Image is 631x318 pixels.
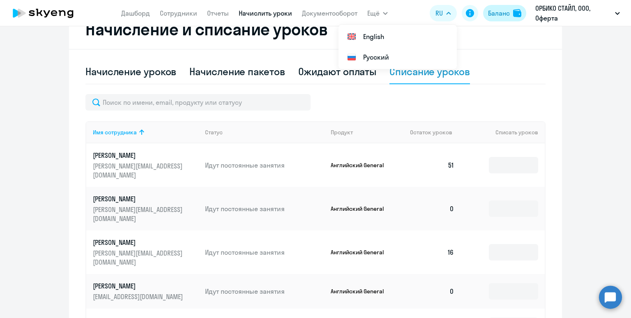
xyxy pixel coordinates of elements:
[347,52,357,62] img: Русский
[93,292,185,301] p: [EMAIL_ADDRESS][DOMAIN_NAME]
[93,194,198,223] a: [PERSON_NAME][PERSON_NAME][EMAIL_ADDRESS][DOMAIN_NAME]
[205,248,324,257] p: Идут постоянные занятия
[93,238,198,267] a: [PERSON_NAME][PERSON_NAME][EMAIL_ADDRESS][DOMAIN_NAME]
[93,129,198,136] div: Имя сотрудника
[93,161,185,180] p: [PERSON_NAME][EMAIL_ADDRESS][DOMAIN_NAME]
[205,161,324,170] p: Идут постоянные занятия
[85,94,311,111] input: Поиск по имени, email, продукту или статусу
[535,3,612,23] p: ОРБИКО СТАЙЛ, ООО, Оферта
[121,9,150,17] a: Дашборд
[403,274,461,309] td: 0
[331,161,392,169] p: Английский General
[339,25,457,69] ul: Ещё
[331,288,392,295] p: Английский General
[205,129,324,136] div: Статус
[461,121,545,143] th: Списать уроков
[331,129,353,136] div: Продукт
[331,129,404,136] div: Продукт
[205,287,324,296] p: Идут постоянные занятия
[302,9,357,17] a: Документооборот
[347,32,357,41] img: English
[205,204,324,213] p: Идут постоянные занятия
[207,9,229,17] a: Отчеты
[367,5,388,21] button: Ещё
[331,205,392,212] p: Английский General
[331,249,392,256] p: Английский General
[298,65,377,78] div: Ожидают оплаты
[93,281,185,290] p: [PERSON_NAME]
[410,129,461,136] div: Остаток уроков
[189,65,285,78] div: Начисление пакетов
[531,3,624,23] button: ОРБИКО СТАЙЛ, ООО, Оферта
[93,194,185,203] p: [PERSON_NAME]
[93,205,185,223] p: [PERSON_NAME][EMAIL_ADDRESS][DOMAIN_NAME]
[239,9,292,17] a: Начислить уроки
[93,238,185,247] p: [PERSON_NAME]
[403,230,461,274] td: 16
[488,8,510,18] div: Баланс
[205,129,223,136] div: Статус
[483,5,526,21] button: Балансbalance
[93,151,198,180] a: [PERSON_NAME][PERSON_NAME][EMAIL_ADDRESS][DOMAIN_NAME]
[93,249,185,267] p: [PERSON_NAME][EMAIL_ADDRESS][DOMAIN_NAME]
[430,5,457,21] button: RU
[403,143,461,187] td: 51
[367,8,380,18] span: Ещё
[410,129,452,136] span: Остаток уроков
[513,9,521,17] img: balance
[93,151,185,160] p: [PERSON_NAME]
[85,65,176,78] div: Начисление уроков
[403,187,461,230] td: 0
[93,129,137,136] div: Имя сотрудника
[435,8,443,18] span: RU
[389,65,470,78] div: Списание уроков
[93,281,198,301] a: [PERSON_NAME][EMAIL_ADDRESS][DOMAIN_NAME]
[85,19,546,39] h2: Начисление и списание уроков
[160,9,197,17] a: Сотрудники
